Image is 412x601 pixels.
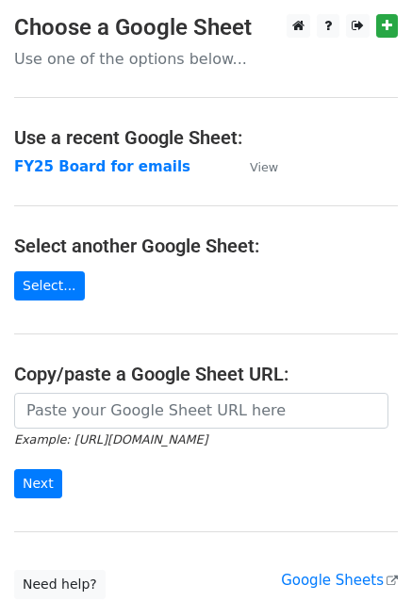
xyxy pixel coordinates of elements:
small: Example: [URL][DOMAIN_NAME] [14,432,207,447]
a: View [231,158,278,175]
a: Google Sheets [281,572,398,589]
input: Next [14,469,62,498]
small: View [250,160,278,174]
h3: Choose a Google Sheet [14,14,398,41]
a: Need help? [14,570,106,599]
h4: Use a recent Google Sheet: [14,126,398,149]
a: Select... [14,271,85,300]
h4: Select another Google Sheet: [14,235,398,257]
p: Use one of the options below... [14,49,398,69]
input: Paste your Google Sheet URL here [14,393,388,429]
a: FY25 Board for emails [14,158,190,175]
h4: Copy/paste a Google Sheet URL: [14,363,398,385]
